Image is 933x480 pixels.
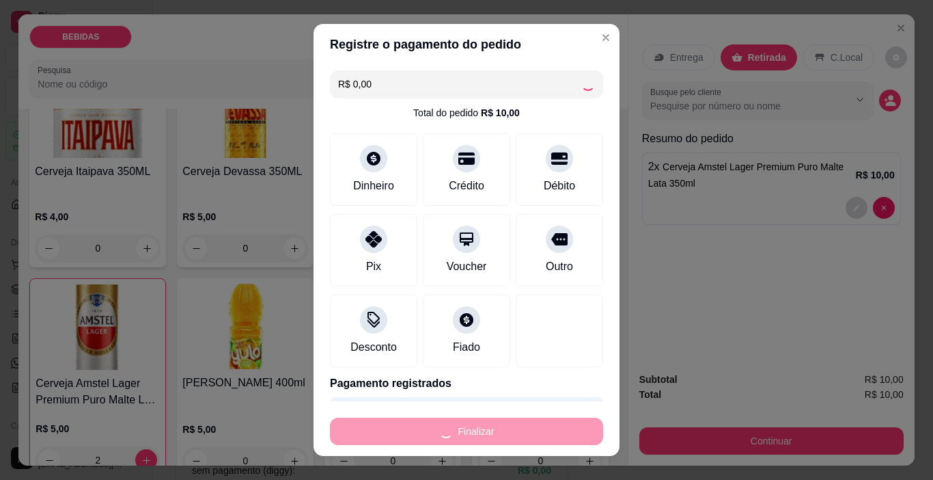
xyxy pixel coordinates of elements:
div: Dinheiro [353,178,394,194]
div: Débito [544,178,575,194]
p: Pagamento registrados [330,375,603,392]
header: Registre o pagamento do pedido [314,24,619,65]
div: Pix [366,258,381,275]
input: Ex.: hambúrguer de cordeiro [338,70,581,98]
div: Voucher [447,258,487,275]
div: Desconto [350,339,397,356]
div: Outro [546,258,573,275]
div: Loading [581,77,595,91]
div: Total do pedido [413,106,520,120]
div: Crédito [449,178,484,194]
div: Fiado [453,339,480,356]
button: Close [595,27,617,49]
div: R$ 10,00 [481,106,520,120]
